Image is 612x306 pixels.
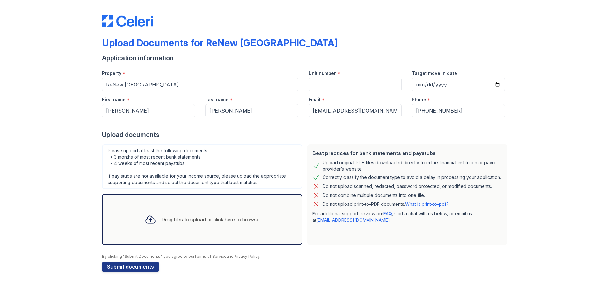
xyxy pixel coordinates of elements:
[323,201,448,207] p: Do not upload print-to-PDF documents.
[102,144,302,189] div: Please upload at least the following documents: • 3 months of most recent bank statements • 4 wee...
[412,96,426,103] label: Phone
[316,217,390,223] a: [EMAIL_ADDRESS][DOMAIN_NAME]
[309,70,336,77] label: Unit number
[323,191,425,199] div: Do not combine multiple documents into one file.
[312,149,502,157] div: Best practices for bank statements and paystubs
[102,70,121,77] label: Property
[405,201,448,207] a: What is print-to-pdf?
[102,262,159,272] button: Submit documents
[323,183,492,190] div: Do not upload scanned, redacted, password protected, or modified documents.
[383,211,392,216] a: FAQ
[194,254,227,259] a: Terms of Service
[102,254,510,259] div: By clicking "Submit Documents," you agree to our and
[102,37,338,49] div: Upload Documents for ReNew [GEOGRAPHIC_DATA]
[234,254,260,259] a: Privacy Policy.
[312,211,502,223] p: For additional support, review our , start a chat with us below, or email us at
[102,54,510,63] div: Application information
[102,130,510,139] div: Upload documents
[205,96,229,103] label: Last name
[412,70,457,77] label: Target move in date
[309,96,320,103] label: Email
[323,174,501,181] div: Correctly classify the document type to avoid a delay in processing your application.
[102,96,126,103] label: First name
[161,216,259,223] div: Drag files to upload or click here to browse
[102,15,153,27] img: CE_Logo_Blue-a8612792a0a2168367f1c8372b55b34899dd931a85d93a1a3d3e32e68fde9ad4.png
[323,160,502,172] div: Upload original PDF files downloaded directly from the financial institution or payroll provider’...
